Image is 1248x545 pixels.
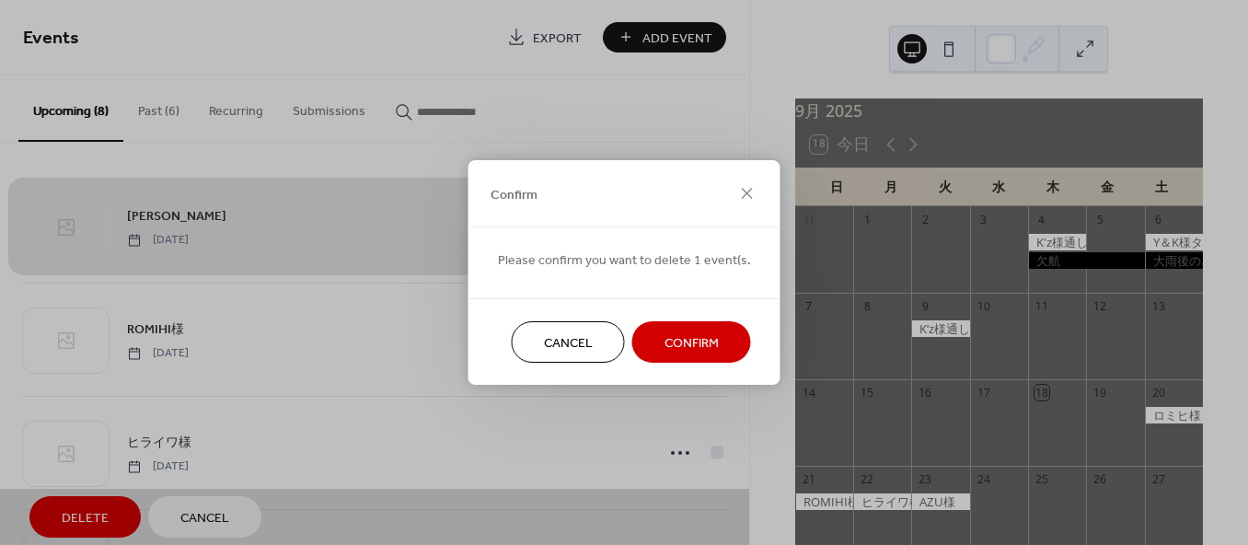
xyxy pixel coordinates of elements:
[491,185,537,204] span: Confirm
[512,321,625,363] button: Cancel
[544,334,593,354] span: Cancel
[664,334,719,354] span: Confirm
[498,251,751,271] span: Please confirm you want to delete 1 event(s.
[632,321,751,363] button: Confirm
